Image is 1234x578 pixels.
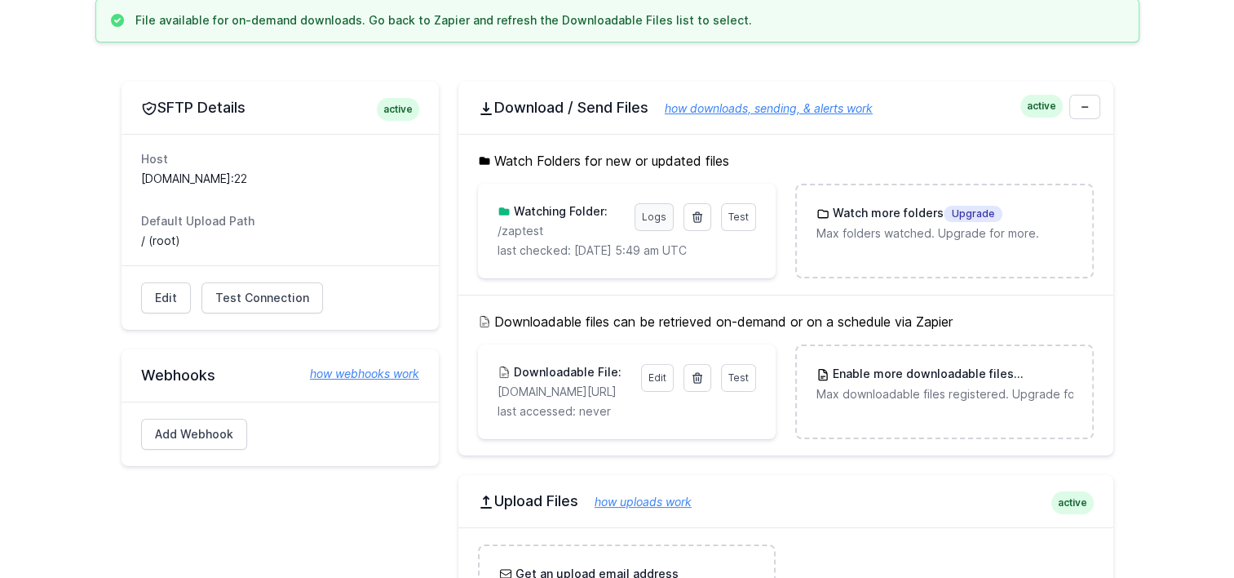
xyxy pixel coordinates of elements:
[478,312,1094,331] h5: Downloadable files can be retrieved on-demand or on a schedule via Zapier
[641,364,674,392] a: Edit
[498,384,631,400] p: [DOMAIN_NAME][URL]
[498,242,756,259] p: last checked: [DATE] 5:49 am UTC
[478,98,1094,118] h2: Download / Send Files
[721,203,756,231] a: Test
[141,282,191,313] a: Edit
[135,12,752,29] h3: File available for on-demand downloads. Go back to Zapier and refresh the Downloadable Files list...
[578,495,692,509] a: how uploads work
[201,282,323,313] a: Test Connection
[1020,95,1063,118] span: active
[797,346,1091,422] a: Enable more downloadable filesUpgrade Max downloadable files registered. Upgrade for more.
[377,98,419,121] span: active
[829,366,1072,383] h3: Enable more downloadable files
[1152,496,1214,558] iframe: Drift Widget Chat Controller
[816,225,1072,242] p: Max folders watched. Upgrade for more.
[141,366,419,385] h2: Webhooks
[141,98,419,118] h2: SFTP Details
[944,206,1002,222] span: Upgrade
[728,211,749,223] span: Test
[511,203,608,220] h3: Watching Folder:
[215,290,309,306] span: Test Connection
[721,364,756,392] a: Test
[478,151,1094,171] h5: Watch Folders for new or updated files
[498,223,625,239] p: zaptest
[141,213,419,229] dt: Default Upload Path
[511,364,621,380] h3: Downloadable File:
[728,371,749,384] span: Test
[498,403,756,420] p: last accessed: never
[478,491,1094,511] h2: Upload Files
[141,419,247,450] a: Add Webhook
[1014,367,1073,383] span: Upgrade
[797,185,1091,261] a: Watch more foldersUpgrade Max folders watched. Upgrade for more.
[648,101,873,115] a: how downloads, sending, & alerts work
[141,171,419,187] dd: [DOMAIN_NAME]:22
[816,386,1072,402] p: Max downloadable files registered. Upgrade for more.
[141,151,419,167] dt: Host
[294,366,419,382] a: how webhooks work
[635,203,674,231] a: Logs
[1051,491,1094,514] span: active
[141,233,419,249] dd: / (root)
[829,205,1002,222] h3: Watch more folders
